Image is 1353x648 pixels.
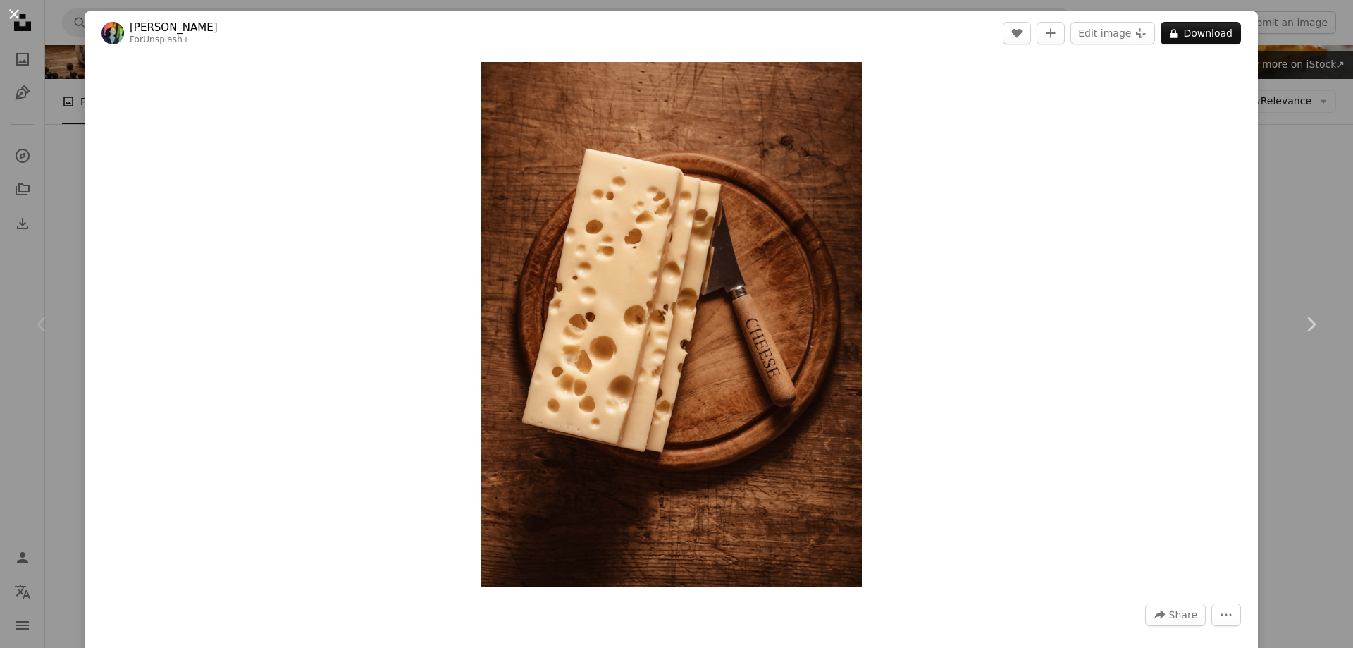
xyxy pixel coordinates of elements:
button: More Actions [1211,604,1241,626]
button: Zoom in on this image [481,62,862,587]
button: Add to Collection [1037,22,1065,44]
button: Edit image [1070,22,1155,44]
img: Go to Monika Grabkowska's profile [101,22,124,44]
div: For [130,35,218,46]
button: Share this image [1145,604,1206,626]
a: Unsplash+ [143,35,190,44]
img: a piece of cheese on a wooden plate with a knife [481,62,862,587]
span: Share [1169,604,1197,625]
button: Like [1003,22,1031,44]
button: Download [1161,22,1241,44]
a: [PERSON_NAME] [130,20,218,35]
a: Next [1268,257,1353,392]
